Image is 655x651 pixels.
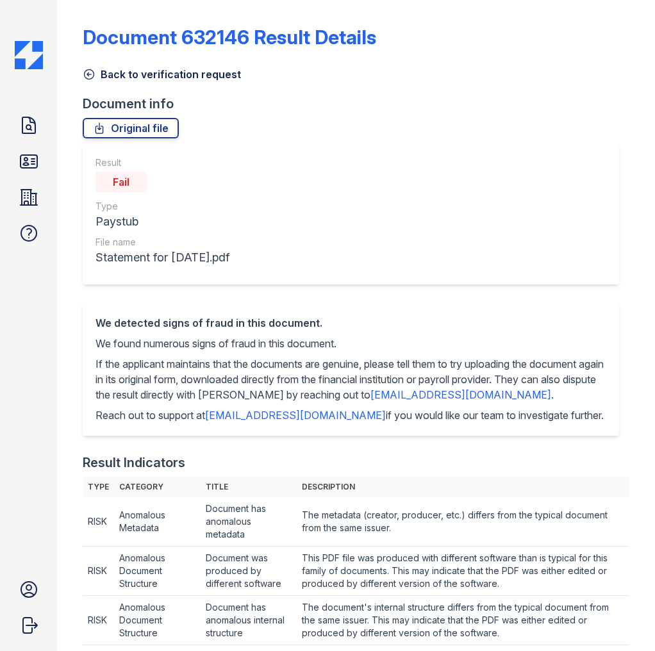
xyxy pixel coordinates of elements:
a: Document 632146 Result Details [83,26,376,49]
div: Result [95,156,229,169]
div: Paystub [95,213,229,231]
span: . [551,388,554,401]
a: Back to verification request [83,67,241,82]
div: Result Indicators [83,454,185,472]
a: [EMAIL_ADDRESS][DOMAIN_NAME] [370,388,551,401]
th: Type [83,477,114,497]
td: The metadata (creator, producer, etc.) differs from the typical document from the same issuer. [297,497,629,547]
th: Category [114,477,201,497]
div: Document info [83,95,629,113]
a: Original file [83,118,179,138]
td: Document has anomalous internal structure [201,596,297,645]
p: We found numerous signs of fraud in this document. [95,336,606,351]
div: Fail [95,172,147,192]
p: Reach out to support at if you would like our team to investigate further. [95,408,606,423]
td: Anomalous Document Structure [114,547,201,596]
th: Description [297,477,629,497]
div: Type [95,200,229,213]
td: This PDF file was produced with different software than is typical for this family of documents. ... [297,547,629,596]
img: CE_Icon_Blue-c292c112584629df590d857e76928e9f676e5b41ef8f769ba2f05ee15b207248.png [15,41,43,69]
td: Anomalous Metadata [114,497,201,547]
div: We detected signs of fraud in this document. [95,315,606,331]
div: Statement for [DATE].pdf [95,249,229,267]
th: Title [201,477,297,497]
td: Anomalous Document Structure [114,596,201,645]
td: RISK [83,547,114,596]
td: The document's internal structure differs from the typical document from the same issuer. This ma... [297,596,629,645]
a: [EMAIL_ADDRESS][DOMAIN_NAME] [205,409,386,422]
td: Document was produced by different software [201,547,297,596]
td: RISK [83,596,114,645]
td: Document has anomalous metadata [201,497,297,547]
td: RISK [83,497,114,547]
div: File name [95,236,229,249]
p: If the applicant maintains that the documents are genuine, please tell them to try uploading the ... [95,356,606,402]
